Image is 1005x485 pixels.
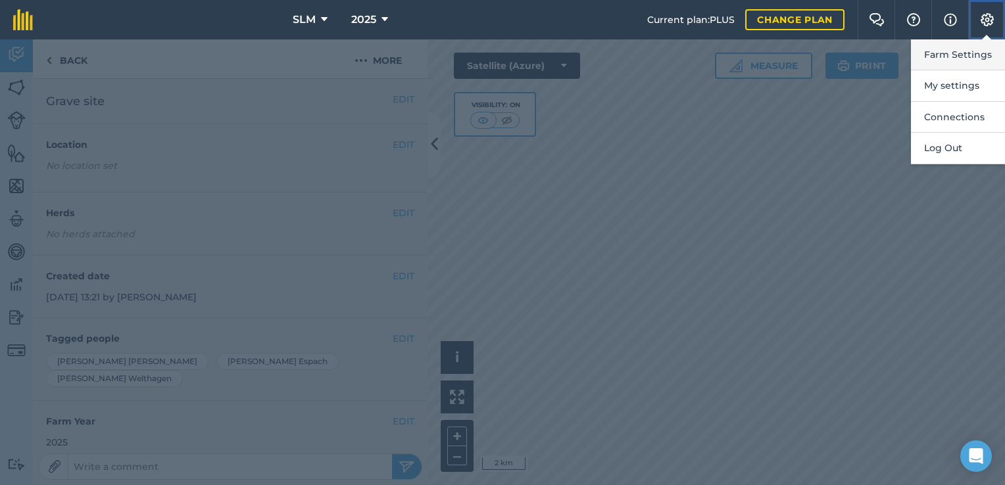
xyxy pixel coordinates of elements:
span: 2025 [351,12,376,28]
span: Current plan : PLUS [647,12,735,27]
button: Log Out [911,133,1005,164]
img: A cog icon [979,13,995,26]
img: svg+xml;base64,PHN2ZyB4bWxucz0iaHR0cDovL3d3dy53My5vcmcvMjAwMC9zdmciIHdpZHRoPSIxNyIgaGVpZ2h0PSIxNy... [944,12,957,28]
div: Open Intercom Messenger [960,440,992,472]
button: Farm Settings [911,39,1005,70]
img: fieldmargin Logo [13,9,33,30]
button: Connections [911,102,1005,133]
a: Change plan [745,9,845,30]
img: A question mark icon [906,13,921,26]
span: SLM [293,12,316,28]
img: Two speech bubbles overlapping with the left bubble in the forefront [869,13,885,26]
button: My settings [911,70,1005,101]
